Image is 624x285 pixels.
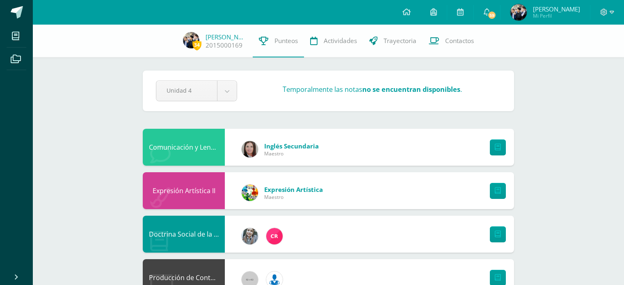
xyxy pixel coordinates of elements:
strong: no se encuentran disponibles [362,85,460,94]
h3: Temporalmente las notas . [283,85,462,94]
span: Actividades [324,36,357,45]
a: Trayectoria [363,25,423,57]
span: Contactos [445,36,474,45]
span: [PERSON_NAME] [533,5,580,13]
img: 159e24a6ecedfdf8f489544946a573f0.png [242,185,258,201]
a: [PERSON_NAME] [206,33,247,41]
img: cba4c69ace659ae4cf02a5761d9a2473.png [242,228,258,244]
span: Trayectoria [384,36,416,45]
img: 866c3f3dc5f3efb798120d7ad13644d9.png [266,228,283,244]
img: 4278f127d60ccf087470eb421201b656.png [183,32,199,48]
span: Maestro [264,150,319,157]
a: 2015000169 [206,41,242,50]
div: Expresión Artística II [143,172,225,209]
div: Doctrina Social de la Iglesia [143,216,225,253]
div: Comunicación y Lenguaje L3 Inglés [143,129,225,166]
span: Unidad 4 [167,81,207,100]
span: Punteos [274,36,298,45]
span: 34 [192,40,201,50]
img: 8af0450cf43d44e38c4a1497329761f3.png [242,141,258,157]
span: Mi Perfil [533,12,580,19]
span: Inglés Secundaria [264,142,319,150]
span: 59 [487,11,496,20]
img: 4278f127d60ccf087470eb421201b656.png [510,4,527,21]
a: Contactos [423,25,480,57]
a: Actividades [304,25,363,57]
span: Expresión Artística [264,185,323,194]
span: Maestro [264,194,323,201]
a: Unidad 4 [156,81,237,101]
a: Punteos [253,25,304,57]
